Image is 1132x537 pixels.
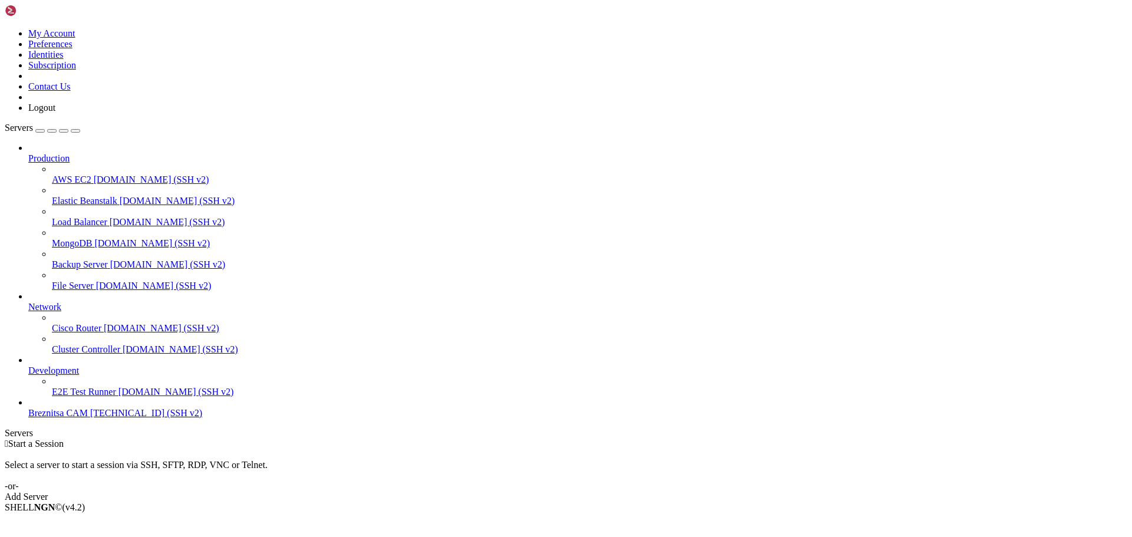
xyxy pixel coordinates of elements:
[34,502,55,512] b: NGN
[28,153,1127,164] a: Production
[52,259,1127,270] a: Backup Server [DOMAIN_NAME] (SSH v2)
[62,502,85,512] span: 4.2.0
[52,259,108,269] span: Backup Server
[52,376,1127,397] li: E2E Test Runner [DOMAIN_NAME] (SSH v2)
[90,408,202,418] span: [TECHNICAL_ID] (SSH v2)
[52,312,1127,334] li: Cisco Router [DOMAIN_NAME] (SSH v2)
[28,302,61,312] span: Network
[52,174,91,185] span: AWS EC2
[28,291,1127,355] li: Network
[110,217,225,227] span: [DOMAIN_NAME] (SSH v2)
[52,344,120,354] span: Cluster Controller
[52,281,1127,291] a: File Server [DOMAIN_NAME] (SSH v2)
[28,365,79,375] span: Development
[52,217,107,227] span: Load Balancer
[5,492,1127,502] div: Add Server
[123,344,238,354] span: [DOMAIN_NAME] (SSH v2)
[28,355,1127,397] li: Development
[52,323,1127,334] a: Cisco Router [DOMAIN_NAME] (SSH v2)
[110,259,226,269] span: [DOMAIN_NAME] (SSH v2)
[52,334,1127,355] li: Cluster Controller [DOMAIN_NAME] (SSH v2)
[5,428,1127,439] div: Servers
[52,281,94,291] span: File Server
[28,103,55,113] a: Logout
[5,502,85,512] span: SHELL ©
[28,408,88,418] span: Breznitsa CAM
[119,387,234,397] span: [DOMAIN_NAME] (SSH v2)
[52,238,92,248] span: MongoDB
[52,387,116,397] span: E2E Test Runner
[28,50,64,60] a: Identities
[52,270,1127,291] li: File Server [DOMAIN_NAME] (SSH v2)
[8,439,64,449] span: Start a Session
[28,60,76,70] a: Subscription
[28,397,1127,419] li: Breznitsa CAM [TECHNICAL_ID] (SSH v2)
[28,81,71,91] a: Contact Us
[28,39,73,49] a: Preferences
[28,28,75,38] a: My Account
[94,238,210,248] span: [DOMAIN_NAME] (SSH v2)
[5,449,1127,492] div: Select a server to start a session via SSH, SFTP, RDP, VNC or Telnet. -or-
[52,228,1127,249] li: MongoDB [DOMAIN_NAME] (SSH v2)
[28,408,1127,419] a: Breznitsa CAM [TECHNICAL_ID] (SSH v2)
[5,439,8,449] span: 
[96,281,212,291] span: [DOMAIN_NAME] (SSH v2)
[52,164,1127,185] li: AWS EC2 [DOMAIN_NAME] (SSH v2)
[28,153,70,163] span: Production
[5,5,73,17] img: Shellngn
[52,323,101,333] span: Cisco Router
[52,185,1127,206] li: Elastic Beanstalk [DOMAIN_NAME] (SSH v2)
[52,387,1127,397] a: E2E Test Runner [DOMAIN_NAME] (SSH v2)
[28,143,1127,291] li: Production
[94,174,209,185] span: [DOMAIN_NAME] (SSH v2)
[28,365,1127,376] a: Development
[5,123,33,133] span: Servers
[5,123,80,133] a: Servers
[52,206,1127,228] li: Load Balancer [DOMAIN_NAME] (SSH v2)
[52,238,1127,249] a: MongoDB [DOMAIN_NAME] (SSH v2)
[104,323,219,333] span: [DOMAIN_NAME] (SSH v2)
[52,196,1127,206] a: Elastic Beanstalk [DOMAIN_NAME] (SSH v2)
[52,217,1127,228] a: Load Balancer [DOMAIN_NAME] (SSH v2)
[52,196,117,206] span: Elastic Beanstalk
[28,302,1127,312] a: Network
[52,249,1127,270] li: Backup Server [DOMAIN_NAME] (SSH v2)
[120,196,235,206] span: [DOMAIN_NAME] (SSH v2)
[52,344,1127,355] a: Cluster Controller [DOMAIN_NAME] (SSH v2)
[52,174,1127,185] a: AWS EC2 [DOMAIN_NAME] (SSH v2)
